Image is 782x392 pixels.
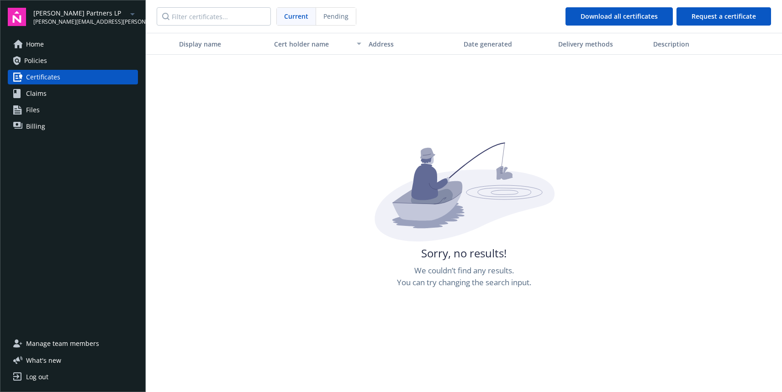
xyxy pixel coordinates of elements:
a: Certificates [8,70,138,84]
span: Certificates [26,70,60,84]
span: Manage team members [26,336,99,351]
span: Current [284,11,308,21]
span: Pending [316,8,356,25]
button: Delivery methods [555,33,650,55]
a: Policies [8,53,138,68]
button: Download all certificates [565,7,673,26]
button: [PERSON_NAME] Partners LP[PERSON_NAME][EMAIL_ADDRESS][PERSON_NAME][DOMAIN_NAME]arrowDropDown [33,8,138,26]
span: Files [26,103,40,117]
button: Display name [175,33,270,55]
span: [PERSON_NAME] Partners LP [33,8,127,18]
button: Cert holder name [270,33,365,55]
span: Claims [26,86,47,101]
span: Pending [323,11,349,21]
span: Policies [24,53,47,68]
span: Home [26,37,44,52]
div: Log out [26,370,48,384]
a: arrowDropDown [127,8,138,19]
img: navigator-logo.svg [8,8,26,26]
a: Home [8,37,138,52]
button: Request a certificate [676,7,771,26]
a: Claims [8,86,138,101]
span: [PERSON_NAME][EMAIL_ADDRESS][PERSON_NAME][DOMAIN_NAME] [33,18,127,26]
span: Billing [26,119,45,134]
a: Billing [8,119,138,134]
span: You can try changing the search input. [397,277,531,288]
div: Cert holder name [274,39,352,49]
button: Description [650,33,745,55]
div: Address [369,39,456,49]
a: Files [8,103,138,117]
button: What's new [8,355,76,365]
span: Sorry, no results! [421,246,507,261]
span: We couldn’t find any results. [414,265,514,277]
span: What ' s new [26,355,61,365]
div: Display name [179,39,267,49]
span: Request a certificate [692,12,756,21]
button: Address [365,33,460,55]
div: Delivery methods [558,39,646,49]
button: Date generated [460,33,555,55]
div: Description [653,39,741,49]
div: Date generated [464,39,551,49]
input: Filter certificates... [157,7,271,26]
a: Manage team members [8,336,138,351]
span: Download all certificates [581,12,658,21]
